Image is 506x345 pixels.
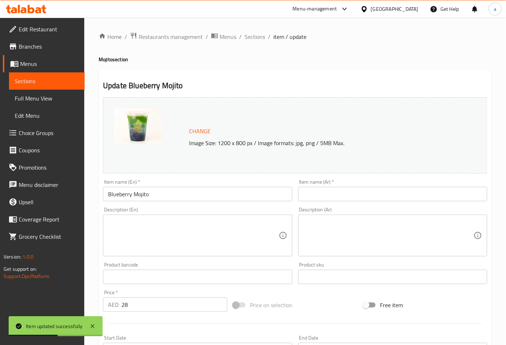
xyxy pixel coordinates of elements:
[3,142,85,159] a: Coupons
[273,32,306,41] span: item / update
[186,124,214,139] button: Change
[298,187,487,201] input: Enter name Ar
[22,252,33,261] span: 1.0.0
[206,32,208,41] li: /
[4,264,37,274] span: Get support on:
[239,32,242,41] li: /
[19,163,79,172] span: Promotions
[130,32,203,41] a: Restaurants management
[3,159,85,176] a: Promotions
[19,180,79,189] span: Menu disclaimer
[139,32,203,41] span: Restaurants management
[189,126,211,136] span: Change
[121,297,227,312] input: Please enter price
[19,25,79,33] span: Edit Restaurant
[9,107,85,124] a: Edit Menu
[103,80,487,91] h2: Update Blueberry Mojito
[108,300,118,309] p: AED
[371,5,418,13] div: [GEOGRAPHIC_DATA]
[19,215,79,224] span: Coverage Report
[250,301,292,309] span: Price on selection
[245,32,265,41] a: Sections
[19,198,79,206] span: Upsell
[3,21,85,38] a: Edit Restaurant
[103,270,292,284] input: Please enter product barcode
[99,32,122,41] a: Home
[103,187,292,201] input: Enter name En
[15,94,79,103] span: Full Menu View
[15,77,79,85] span: Sections
[220,32,236,41] span: Menus
[380,301,403,309] span: Free item
[4,252,21,261] span: Version:
[3,55,85,72] a: Menus
[99,56,492,63] h4: Mojito section
[3,193,85,211] a: Upsell
[3,124,85,142] a: Choice Groups
[3,228,85,245] a: Grocery Checklist
[99,32,492,41] nav: breadcrumb
[26,322,82,330] div: Item updated successfully
[268,32,270,41] li: /
[3,176,85,193] a: Menu disclaimer
[4,272,49,281] a: Support.OpsPlatform
[9,90,85,107] a: Full Menu View
[19,42,79,51] span: Branches
[19,129,79,137] span: Choice Groups
[494,5,496,13] span: a
[298,270,487,284] input: Please enter product sku
[15,111,79,120] span: Edit Menu
[293,5,337,13] div: Menu-management
[114,108,162,144] img: mmw_638928649778085275
[186,139,458,147] p: Image Size: 1200 x 800 px / Image formats: jpg, png / 5MB Max.
[125,32,127,41] li: /
[19,146,79,154] span: Coupons
[3,211,85,228] a: Coverage Report
[9,72,85,90] a: Sections
[211,32,236,41] a: Menus
[19,232,79,241] span: Grocery Checklist
[20,59,79,68] span: Menus
[3,38,85,55] a: Branches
